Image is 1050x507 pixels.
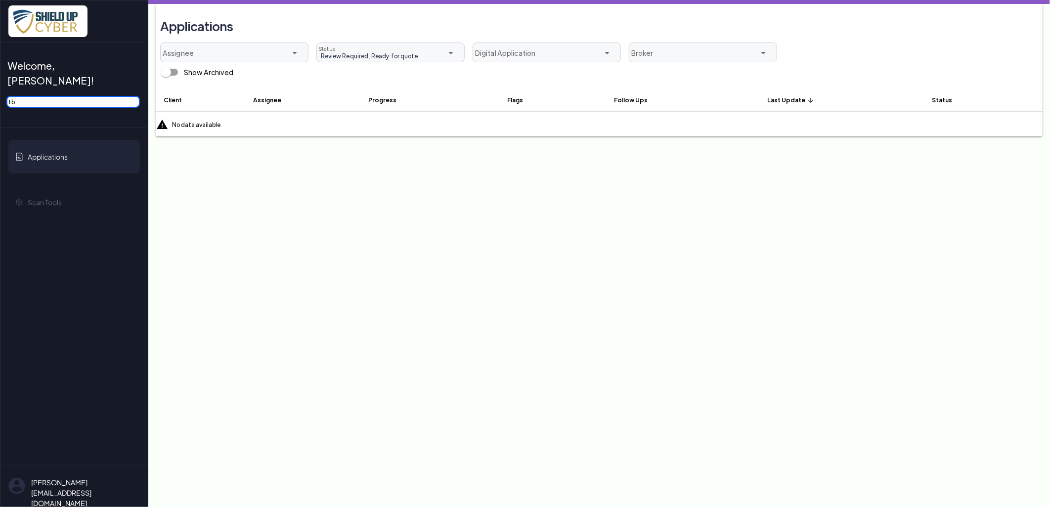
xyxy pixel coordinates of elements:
[924,88,1043,112] th: Status
[28,197,62,208] span: Scan Tools
[6,96,140,108] input: Search by email, assignee, policy # or client
[15,198,23,206] img: gear-icon.svg
[156,62,233,82] div: Show Archived
[160,14,233,39] h3: Applications
[15,153,23,161] img: application-icon.svg
[807,97,814,104] i: arrow_upward
[156,119,168,130] i: warning
[8,185,140,219] a: Scan Tools
[7,58,132,88] span: Welcome, [PERSON_NAME]!
[8,5,87,37] img: x7pemu0IxLxkcbZJZdzx2HwkaHwO9aaLS0XkQIJL.png
[156,88,245,112] th: Client
[317,51,418,60] span: Review Required, Ready for quote
[8,54,140,92] a: Welcome, [PERSON_NAME]!
[360,88,499,112] th: Progress
[28,152,68,162] span: Applications
[759,88,924,112] th: Last Update
[601,47,613,59] i: arrow_drop_down
[289,47,301,59] i: arrow_drop_down
[445,47,457,59] i: arrow_drop_down
[184,67,233,78] div: Show Archived
[757,47,769,59] i: arrow_drop_down
[499,88,606,112] th: Flags
[8,140,140,173] a: Applications
[148,112,1050,136] div: No data available
[8,477,25,495] img: su-uw-user-icon.svg
[245,88,360,112] th: Assignee
[606,88,759,112] th: Follow Ups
